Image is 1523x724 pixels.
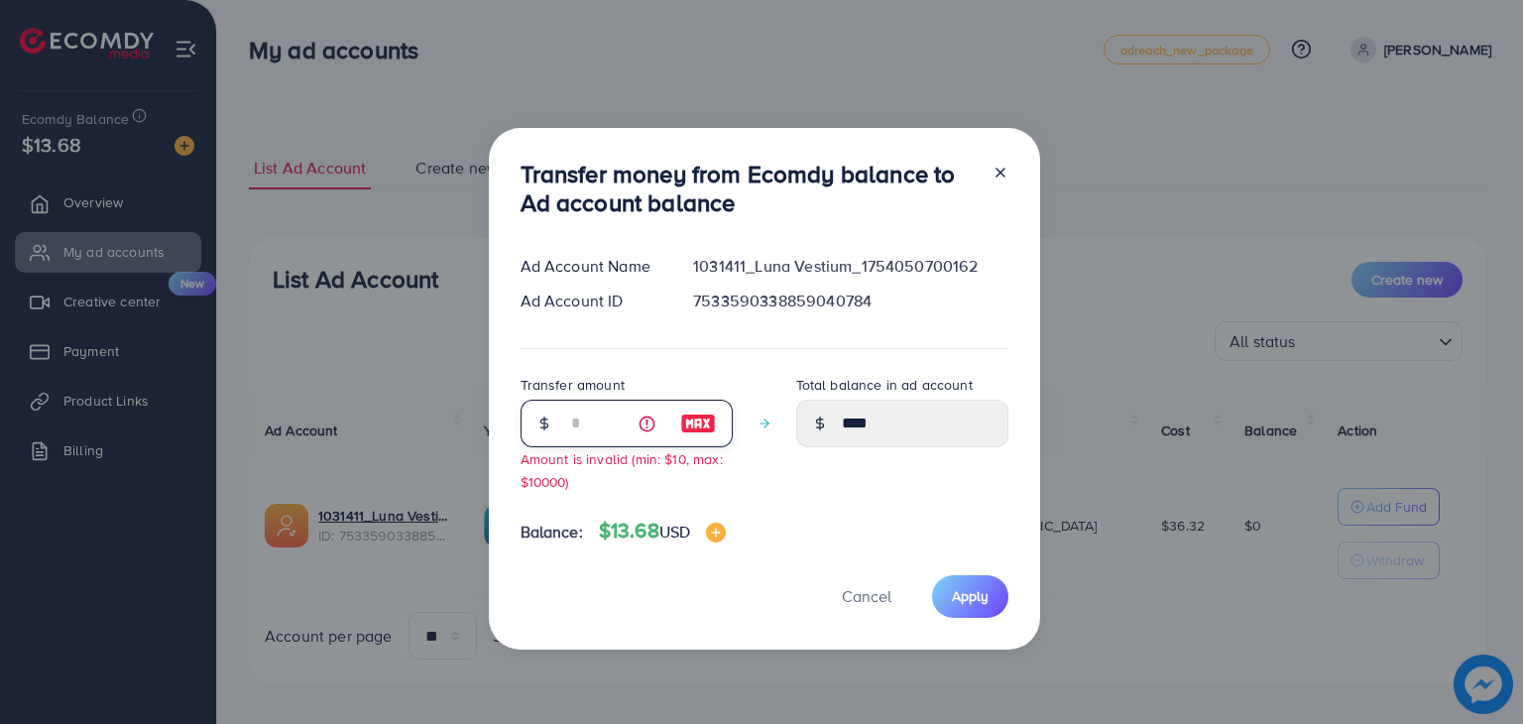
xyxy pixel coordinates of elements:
[521,160,977,217] h3: Transfer money from Ecomdy balance to Ad account balance
[505,255,678,278] div: Ad Account Name
[952,586,989,606] span: Apply
[659,521,690,543] span: USD
[680,412,716,435] img: image
[817,575,916,618] button: Cancel
[677,255,1023,278] div: 1031411_Luna Vestium_1754050700162
[599,519,726,543] h4: $13.68
[521,449,723,491] small: Amount is invalid (min: $10, max: $10000)
[706,523,726,543] img: image
[677,290,1023,312] div: 7533590338859040784
[932,575,1008,618] button: Apply
[842,585,891,607] span: Cancel
[796,375,973,395] label: Total balance in ad account
[505,290,678,312] div: Ad Account ID
[521,521,583,543] span: Balance:
[521,375,625,395] label: Transfer amount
